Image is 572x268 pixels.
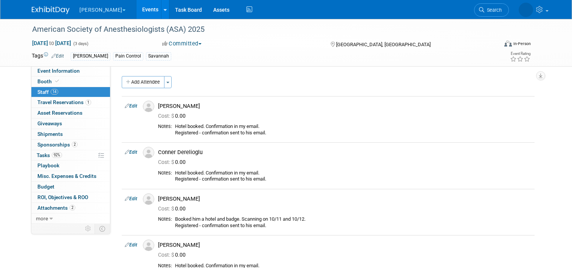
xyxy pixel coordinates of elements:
[31,108,110,118] a: Asset Reservations
[71,52,110,60] div: [PERSON_NAME]
[37,194,88,200] span: ROI, Objectives & ROO
[37,184,54,190] span: Budget
[37,120,62,126] span: Giveaways
[158,113,189,119] span: 0.00
[158,103,532,110] div: [PERSON_NAME]
[70,205,75,210] span: 2
[31,97,110,108] a: Travel Reservations1
[125,150,137,155] a: Edit
[158,242,532,249] div: [PERSON_NAME]
[32,40,71,47] span: [DATE] [DATE]
[31,213,110,224] a: more
[29,23,488,36] div: American Society of Anesthesiologists (ASA) 2025
[175,123,532,136] div: Hotel booked. Confirmation in my email. Registered - confirmation sent to his email.
[513,41,531,47] div: In-Person
[37,142,78,148] span: Sponsorships
[31,171,110,181] a: Misc. Expenses & Credits
[31,160,110,171] a: Playbook
[158,252,175,258] span: Cost: $
[37,110,82,116] span: Asset Reservations
[31,140,110,150] a: Sponsorships2
[51,89,58,95] span: 14
[31,76,110,87] a: Booth
[37,131,63,137] span: Shipments
[37,89,58,95] span: Staff
[457,39,531,51] div: Event Format
[52,152,62,158] span: 92%
[37,162,59,168] span: Playbook
[72,142,78,147] span: 2
[48,40,55,46] span: to
[143,101,154,112] img: Associate-Profile-5.png
[95,224,110,234] td: Toggle Event Tabs
[113,52,143,60] div: Pain Control
[37,78,60,84] span: Booth
[158,149,532,156] div: Conner Derelioglu
[519,3,533,17] img: Savannah Jones
[158,113,175,119] span: Cost: $
[146,52,171,60] div: Savannah
[31,203,110,213] a: Attachments2
[158,252,189,258] span: 0.00
[31,192,110,203] a: ROI, Objectives & ROO
[158,195,532,203] div: [PERSON_NAME]
[175,216,532,229] div: Booked him a hotel and badge. Scanning on 10/11 and 10/12. Registered - confirmation sent to his ...
[175,170,532,182] div: Hotel booked. Confirmation in my email. Registered - confirmation sent to his email.
[484,7,502,13] span: Search
[37,68,80,74] span: Event Information
[31,182,110,192] a: Budget
[158,159,189,165] span: 0.00
[143,240,154,251] img: Associate-Profile-5.png
[37,173,96,179] span: Misc. Expenses & Credits
[82,224,95,234] td: Personalize Event Tab Strip
[125,196,137,201] a: Edit
[55,79,59,83] i: Booth reservation complete
[336,42,431,47] span: [GEOGRAPHIC_DATA], [GEOGRAPHIC_DATA]
[143,147,154,158] img: Associate-Profile-5.png
[31,87,110,97] a: Staff14
[31,118,110,129] a: Giveaways
[143,193,154,205] img: Associate-Profile-5.png
[158,206,175,212] span: Cost: $
[32,52,64,61] td: Tags
[32,6,70,14] img: ExhibitDay
[85,100,91,105] span: 1
[504,41,512,47] img: Format-Inperson.png
[160,40,205,48] button: Committed
[125,242,137,248] a: Edit
[158,206,189,212] span: 0.00
[51,53,64,59] a: Edit
[510,52,530,56] div: Event Rating
[122,76,164,88] button: Add Attendee
[37,205,75,211] span: Attachments
[73,41,88,46] span: (3 days)
[37,99,91,105] span: Travel Reservations
[158,216,172,222] div: Notes:
[474,3,509,17] a: Search
[31,66,110,76] a: Event Information
[158,170,172,176] div: Notes:
[31,150,110,160] a: Tasks92%
[31,129,110,139] a: Shipments
[158,123,172,129] div: Notes:
[36,215,48,221] span: more
[158,159,175,165] span: Cost: $
[37,152,62,158] span: Tasks
[125,103,137,109] a: Edit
